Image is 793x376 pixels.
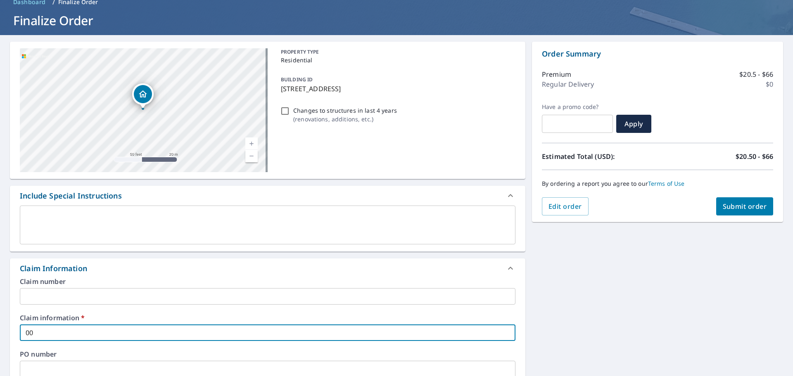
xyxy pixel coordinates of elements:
a: Terms of Use [648,180,685,187]
p: Regular Delivery [542,79,594,89]
p: Order Summary [542,48,773,59]
label: Have a promo code? [542,103,613,111]
label: Claim information [20,315,515,321]
button: Edit order [542,197,589,215]
p: BUILDING ID [281,76,313,83]
p: PROPERTY TYPE [281,48,512,56]
p: Changes to structures in last 4 years [293,106,397,115]
p: $20.50 - $66 [736,151,773,161]
h1: Finalize Order [10,12,783,29]
p: By ordering a report you agree to our [542,180,773,187]
a: Current Level 19, Zoom In [245,137,258,150]
button: Apply [616,115,651,133]
span: Submit order [723,202,767,211]
div: Claim Information [10,258,525,278]
p: ( renovations, additions, etc. ) [293,115,397,123]
span: Edit order [548,202,582,211]
div: Dropped pin, building 1, Residential property, 5640 Hoadly Rd Manassas, VA 20112 [132,83,154,109]
p: Estimated Total (USD): [542,151,658,161]
label: PO number [20,351,515,357]
div: Claim Information [20,263,87,274]
div: Include Special Instructions [10,186,525,206]
p: $20.5 - $66 [739,69,773,79]
label: Claim number [20,278,515,285]
span: Apply [623,119,645,128]
a: Current Level 19, Zoom Out [245,150,258,162]
p: $0 [766,79,773,89]
button: Submit order [716,197,774,215]
p: Residential [281,56,512,64]
p: Premium [542,69,571,79]
div: Include Special Instructions [20,190,122,201]
p: [STREET_ADDRESS] [281,84,512,94]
